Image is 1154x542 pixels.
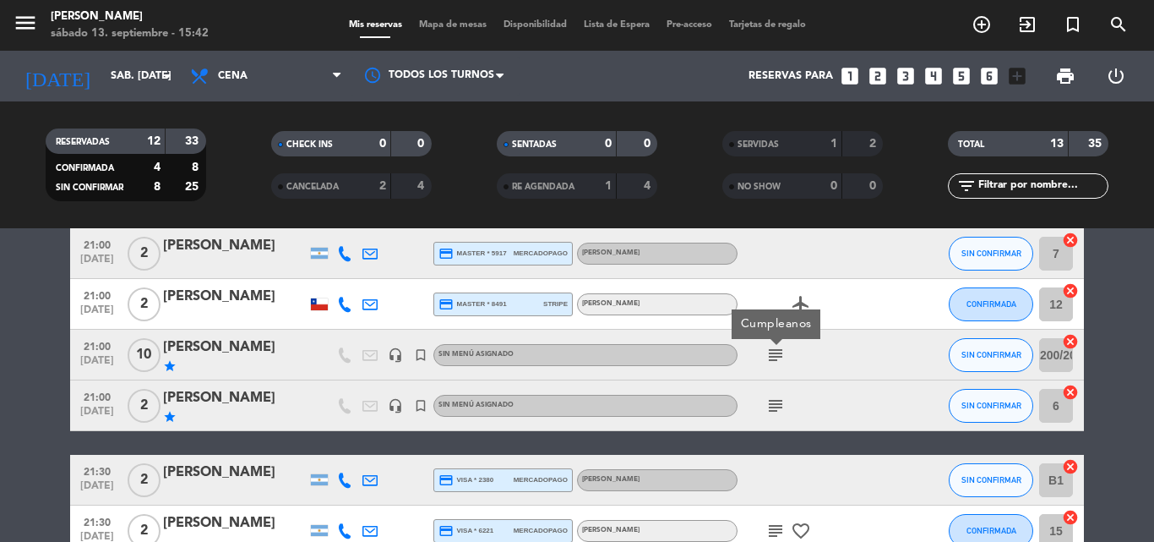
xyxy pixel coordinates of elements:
span: mercadopago [514,248,568,259]
i: exit_to_app [1017,14,1037,35]
span: SENTADAS [512,140,557,149]
i: looks_6 [978,65,1000,87]
span: mercadopago [514,525,568,536]
span: RE AGENDADA [512,183,574,191]
span: visa * 6221 [438,523,493,539]
span: master * 5917 [438,246,507,261]
i: turned_in_not [413,348,428,363]
i: star [163,410,177,424]
i: subject [765,396,786,416]
button: menu [13,10,38,41]
strong: 12 [147,135,161,147]
span: TOTAL [958,140,984,149]
span: 21:00 [76,285,118,304]
button: SIN CONFIRMAR [949,389,1033,423]
i: credit_card [438,246,454,261]
i: search [1108,14,1129,35]
i: looks_5 [950,65,972,87]
div: [PERSON_NAME] [163,235,307,257]
strong: 0 [830,180,837,192]
strong: 0 [379,138,386,150]
i: cancel [1062,509,1079,526]
i: cancel [1062,232,1079,249]
span: NO SHOW [738,183,781,191]
i: star [163,359,177,373]
strong: 1 [605,180,612,192]
span: 21:00 [76,386,118,406]
i: airplanemode_active [791,294,811,315]
span: visa * 2380 [438,473,493,488]
span: RESERVADAS [56,138,110,146]
span: Sin menú asignado [438,402,514,408]
span: SIN CONFIRMAR [961,475,1021,485]
div: LOG OUT [1091,51,1141,101]
strong: 33 [185,135,202,147]
span: [DATE] [76,254,118,273]
strong: 2 [869,138,879,150]
span: mercadopago [514,474,568,485]
i: add_box [1006,65,1028,87]
span: [PERSON_NAME] [582,249,640,256]
i: credit_card [438,473,454,488]
span: [DATE] [76,355,118,375]
span: [PERSON_NAME] [582,300,640,307]
i: arrow_drop_down [157,66,177,86]
span: CONFIRMADA [966,299,1016,309]
span: 2 [128,237,161,271]
strong: 1 [830,138,837,150]
span: SIN CONFIRMAR [961,249,1021,258]
i: looks_two [867,65,889,87]
i: cancel [1062,282,1079,299]
span: CONFIRMADA [966,526,1016,535]
span: Sin menú asignado [438,351,514,358]
span: CHECK INS [286,140,333,149]
i: turned_in_not [1063,14,1083,35]
span: master * 8491 [438,297,507,312]
span: SERVIDAS [738,140,779,149]
span: SIN CONFIRMAR [961,350,1021,359]
span: 2 [128,287,161,321]
i: add_circle_outline [972,14,992,35]
span: SIN CONFIRMAR [56,183,123,192]
div: Cumpleanos [741,315,812,333]
button: SIN CONFIRMAR [949,463,1033,497]
div: [PERSON_NAME] [163,387,307,409]
span: Reservas para [748,70,833,82]
strong: 0 [605,138,612,150]
i: filter_list [956,176,977,196]
div: [PERSON_NAME] [163,462,307,484]
i: turned_in_not [413,398,428,413]
div: [PERSON_NAME] [163,337,307,359]
span: 10 [128,338,161,372]
div: [PERSON_NAME] [163,512,307,534]
span: [DATE] [76,304,118,324]
span: stripe [543,298,568,309]
span: 21:30 [76,461,118,480]
i: [DATE] [13,57,102,95]
span: Lista de Espera [575,20,658,30]
span: Mis reservas [340,20,411,30]
div: [PERSON_NAME] [51,8,209,25]
input: Filtrar por nombre... [977,177,1108,195]
button: CONFIRMADA [949,287,1033,321]
span: Pre-acceso [658,20,721,30]
span: [PERSON_NAME] [582,476,640,483]
i: looks_one [839,65,861,87]
strong: 4 [644,180,654,192]
span: SIN CONFIRMAR [961,401,1021,410]
span: [DATE] [76,480,118,500]
div: [PERSON_NAME] [163,286,307,308]
button: SIN CONFIRMAR [949,237,1033,271]
strong: 0 [417,138,427,150]
span: 21:30 [76,512,118,531]
strong: 13 [1050,138,1064,150]
span: Cena [218,70,248,82]
strong: 8 [154,181,161,193]
span: 21:00 [76,234,118,254]
i: power_settings_new [1106,66,1126,86]
span: Tarjetas de regalo [721,20,814,30]
i: looks_3 [895,65,917,87]
div: sábado 13. septiembre - 15:42 [51,25,209,42]
span: 2 [128,389,161,423]
span: [DATE] [76,406,118,425]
